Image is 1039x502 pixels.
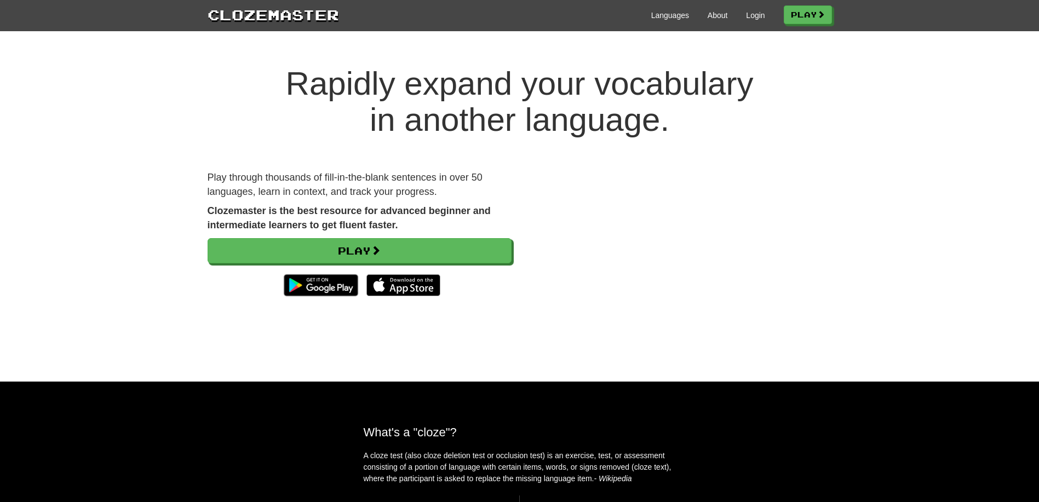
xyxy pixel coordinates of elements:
p: A cloze test (also cloze deletion test or occlusion test) is an exercise, test, or assessment con... [364,450,676,484]
a: Languages [651,10,689,21]
p: Play through thousands of fill-in-the-blank sentences in over 50 languages, learn in context, and... [208,171,512,199]
strong: Clozemaster is the best resource for advanced beginner and intermediate learners to get fluent fa... [208,205,491,230]
a: Login [746,10,765,21]
h2: What's a "cloze"? [364,425,676,439]
em: - Wikipedia [594,474,632,483]
a: Play [784,5,832,24]
a: Clozemaster [208,4,339,25]
img: Get it on Google Play [278,269,363,302]
a: Play [208,238,512,263]
a: About [708,10,728,21]
img: Download_on_the_App_Store_Badge_US-UK_135x40-25178aeef6eb6b83b96f5f2d004eda3bffbb37122de64afbaef7... [366,274,440,296]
